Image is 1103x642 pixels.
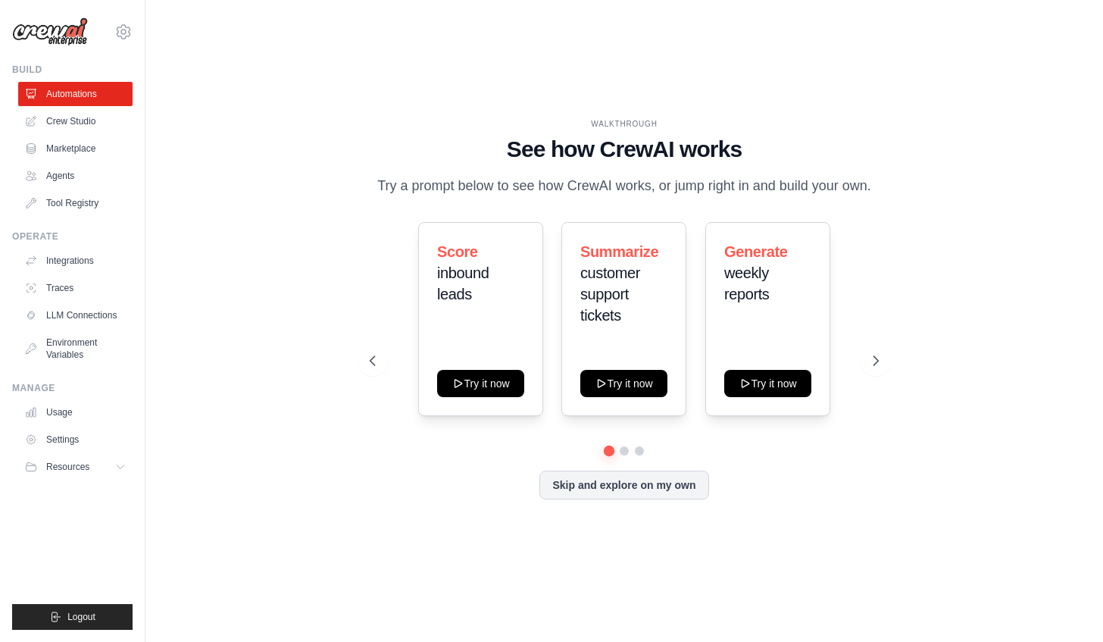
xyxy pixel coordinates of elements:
div: Operate [12,230,133,243]
img: Logo [12,17,88,46]
span: Logout [67,611,95,623]
button: Logout [12,604,133,630]
span: Summarize [580,243,658,260]
a: Marketplace [18,136,133,161]
div: Manage [12,382,133,394]
a: Environment Variables [18,330,133,367]
a: Agents [18,164,133,188]
a: LLM Connections [18,303,133,327]
button: Try it now [724,370,811,397]
a: Traces [18,276,133,300]
a: Settings [18,427,133,452]
span: weekly reports [724,265,769,302]
span: Resources [46,461,89,473]
span: inbound leads [437,265,489,302]
a: Automations [18,82,133,106]
span: Generate [724,243,788,260]
p: Try a prompt below to see how CrewAI works, or jump right in and build your own. [370,175,879,197]
h1: See how CrewAI works [370,136,879,163]
a: Crew Studio [18,109,133,133]
button: Try it now [437,370,524,397]
button: Try it now [580,370,667,397]
a: Tool Registry [18,191,133,215]
button: Skip and explore on my own [539,471,708,500]
a: Usage [18,400,133,424]
span: customer support tickets [580,265,640,324]
button: Resources [18,455,133,479]
a: Integrations [18,249,133,273]
div: Build [12,64,133,76]
span: Score [437,243,478,260]
div: WALKTHROUGH [370,118,879,130]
